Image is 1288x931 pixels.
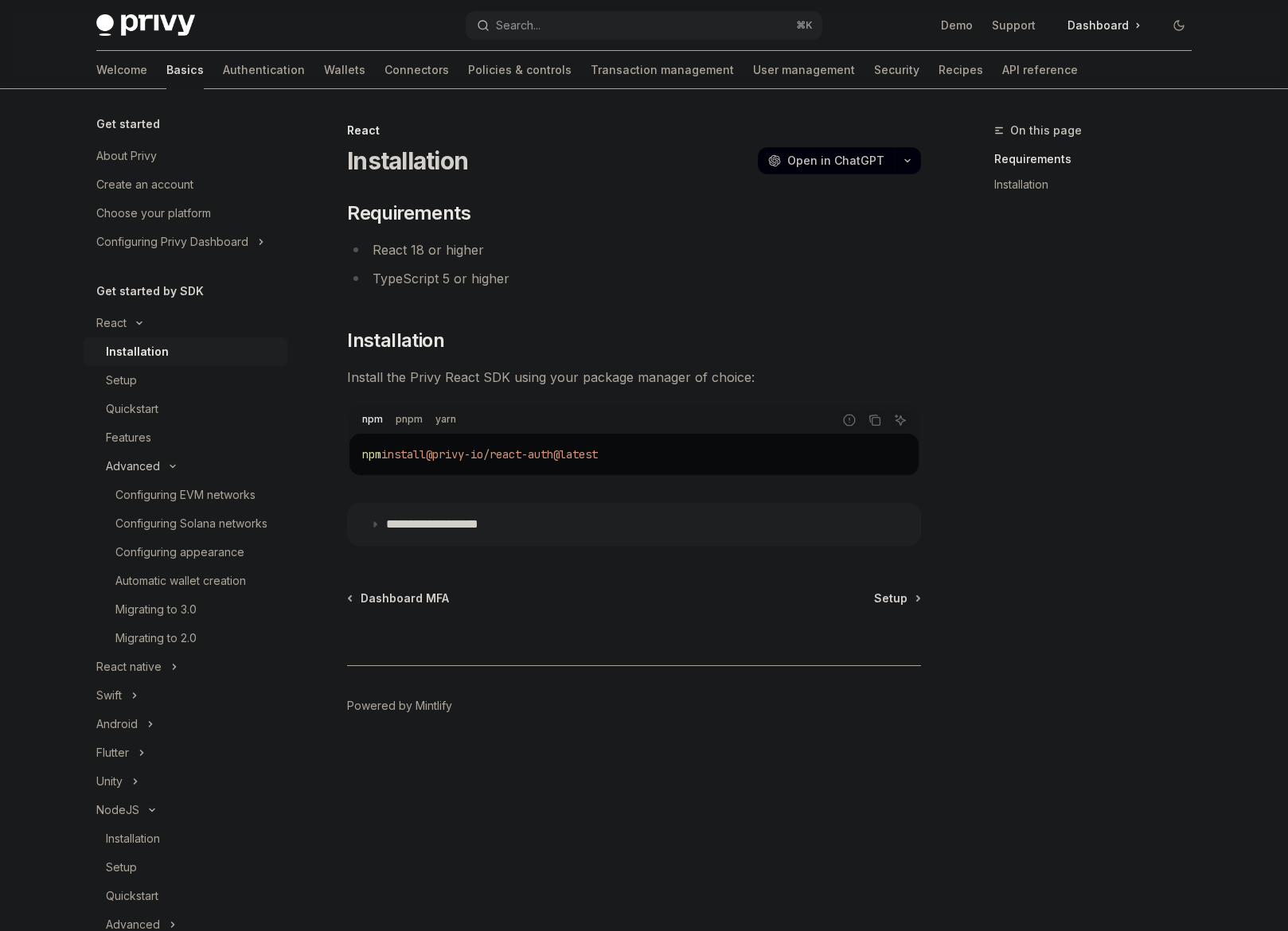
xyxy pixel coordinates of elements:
span: @privy-io/react-auth@latest [426,447,598,462]
div: Android [96,715,138,734]
div: Configuring appearance [115,543,244,562]
div: Features [106,428,151,447]
span: On this page [1010,121,1082,140]
a: Demo [941,18,973,33]
div: Migrating to 2.0 [115,629,197,648]
a: About Privy [84,142,287,170]
div: npm [357,410,388,429]
span: Open in ChatGPT [787,153,884,169]
span: Requirements [347,201,470,226]
div: pnpm [391,410,427,429]
a: Installation [84,824,287,853]
span: Installation [347,328,444,353]
button: Report incorrect code [839,410,860,430]
div: Swift [96,686,122,705]
a: API reference [1002,51,1078,89]
div: Advanced [106,457,160,476]
a: Configuring appearance [84,538,287,567]
a: Requirements [994,146,1204,172]
a: Policies & controls [468,51,572,89]
li: React 18 or higher [347,239,921,261]
div: Installation [106,342,169,361]
a: Authentication [223,51,305,89]
a: Setup [84,853,287,882]
button: Open search [466,11,822,40]
button: Toggle Configuring Privy Dashboard section [84,228,287,256]
span: Setup [874,590,907,606]
h1: Installation [347,146,468,175]
a: User management [753,51,855,89]
a: Create an account [84,170,287,199]
div: Migrating to 3.0 [115,600,197,619]
div: Automatic wallet creation [115,571,246,590]
button: Toggle Flutter section [84,738,287,767]
button: Toggle Android section [84,710,287,738]
li: TypeScript 5 or higher [347,267,921,290]
a: Basics [166,51,204,89]
div: Installation [106,829,160,848]
a: Migrating to 3.0 [84,595,287,624]
a: Welcome [96,51,147,89]
a: Security [874,51,919,89]
span: Dashboard MFA [361,590,449,606]
a: Configuring Solana networks [84,509,287,538]
span: ⌘ K [796,19,813,32]
a: Transaction management [591,51,734,89]
a: Wallets [324,51,365,89]
button: Toggle Advanced section [84,452,287,481]
div: Configuring EVM networks [115,485,256,504]
img: dark logo [96,14,195,37]
a: Support [992,18,1036,33]
div: Setup [106,858,137,877]
a: Features [84,423,287,452]
a: Installation [994,172,1204,197]
button: Copy the contents from the code block [865,410,885,430]
button: Toggle React section [84,309,287,337]
div: Choose your platform [96,204,211,223]
div: Unity [96,772,123,791]
a: Quickstart [84,395,287,423]
a: Dashboard MFA [349,590,449,606]
div: Flutter [96,743,129,762]
div: NodeJS [96,801,139,820]
div: Configuring Privy Dashboard [96,232,248,251]
a: Choose your platform [84,199,287,228]
a: Connectors [384,51,449,89]
h5: Get started [96,115,160,134]
div: Configuring Solana networks [115,514,267,533]
span: install [381,447,426,462]
div: React native [96,657,162,676]
div: Search... [496,16,541,35]
div: Quickstart [106,399,158,419]
div: Setup [106,371,137,390]
a: Configuring EVM networks [84,481,287,509]
button: Open in ChatGPT [758,147,894,174]
button: Toggle Swift section [84,681,287,710]
h5: Get started by SDK [96,282,204,301]
a: Migrating to 2.0 [84,624,287,652]
a: Powered by Mintlify [347,698,452,714]
div: React [96,314,127,333]
span: npm [362,447,381,462]
button: Toggle NodeJS section [84,796,287,824]
div: Create an account [96,175,193,194]
a: Installation [84,337,287,366]
a: Recipes [939,51,983,89]
span: Install the Privy React SDK using your package manager of choice: [347,366,921,388]
button: Toggle dark mode [1166,13,1192,38]
button: Toggle Unity section [84,767,287,796]
button: Toggle React native section [84,652,287,681]
a: Quickstart [84,882,287,910]
a: Automatic wallet creation [84,567,287,595]
a: Dashboard [1055,13,1153,38]
button: Ask AI [890,410,911,430]
div: yarn [431,410,461,429]
span: Dashboard [1067,18,1129,33]
div: Quickstart [106,886,158,906]
div: About Privy [96,146,157,166]
a: Setup [84,366,287,395]
div: React [347,123,921,138]
a: Setup [874,590,919,606]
